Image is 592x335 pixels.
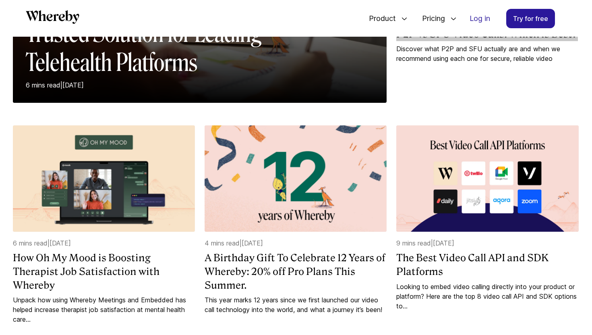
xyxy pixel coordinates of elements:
p: 9 mins read | [DATE] [396,238,578,248]
span: Pricing [414,5,447,32]
p: 6 mins read | [DATE] [13,238,195,248]
a: Log in [463,9,497,28]
a: Unpack how using Whereby Meetings and Embedded has helped increase therapist job satisfaction at ... [13,295,195,324]
p: 4 mins read | [DATE] [205,238,387,248]
p: 6 mins read | [DATE] [26,80,288,90]
svg: Whereby [26,10,79,24]
a: A Birthday Gift To Celebrate 12 Years of Whereby: 20% off Pro Plans This Summer. [205,251,387,292]
a: Looking to embed video calling directly into your product or platform? Here are the top 8 video c... [396,282,578,311]
a: The Best Video Call API and SDK Platforms [396,251,578,278]
span: Product [361,5,398,32]
a: Discover what P2P and SFU actually are and when we recommend using each one for secure, reliable ... [396,44,578,63]
a: This year marks 12 years since we first launched our video call technology into the world, and wh... [205,295,387,314]
a: Whereby [26,10,79,27]
a: How Oh My Mood is Boosting Therapist Job Satisfaction with Whereby [13,251,195,292]
a: Try for free [506,9,555,28]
